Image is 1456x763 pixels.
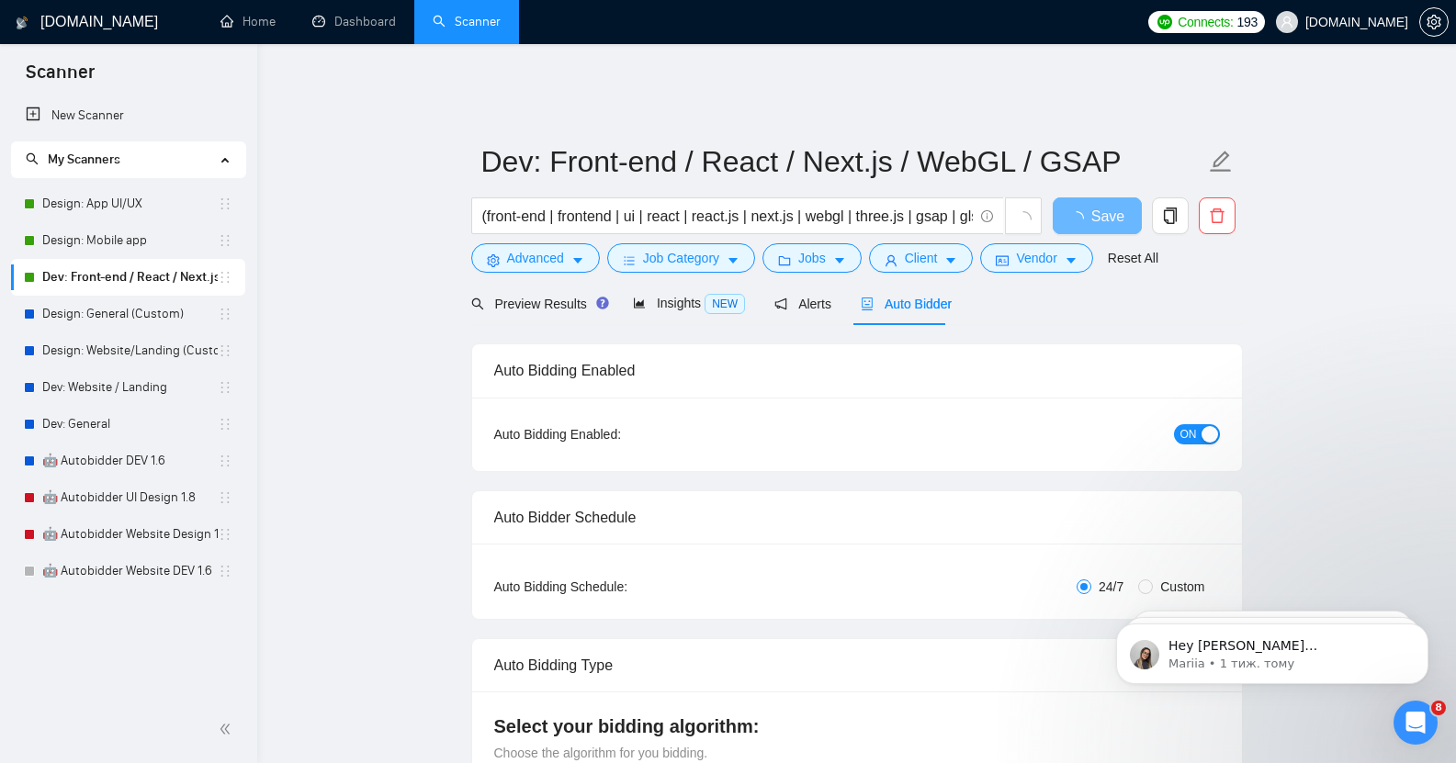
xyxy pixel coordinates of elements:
[1431,701,1446,715] span: 8
[48,151,120,167] span: My Scanners
[1016,248,1056,268] span: Vendor
[594,295,611,311] div: Tooltip anchor
[218,417,232,432] span: holder
[218,196,232,211] span: holder
[218,564,232,578] span: holder
[1015,211,1032,228] span: loading
[905,248,938,268] span: Client
[1394,701,1438,745] iframe: Intercom live chat
[778,253,791,267] span: folder
[218,343,232,358] span: holder
[11,59,109,97] span: Scanner
[507,248,564,268] span: Advanced
[996,253,1009,267] span: idcard
[26,152,39,165] span: search
[218,380,232,395] span: holder
[762,243,862,273] button: folderJobscaret-down
[16,8,28,38] img: logo
[1199,197,1236,234] button: delete
[218,233,232,248] span: holder
[11,443,245,479] li: 🤖 Autobidder DEV 1.6
[42,369,218,406] a: Dev: Website / Landing
[11,516,245,553] li: 🤖 Autobidder Website Design 1.8
[42,222,218,259] a: Design: Mobile app
[218,270,232,285] span: holder
[218,490,232,505] span: holder
[26,97,231,134] a: New Scanner
[11,406,245,443] li: Dev: General
[1153,208,1188,224] span: copy
[471,243,600,273] button: settingAdvancedcaret-down
[1180,424,1197,444] span: ON
[885,253,897,267] span: user
[727,253,739,267] span: caret-down
[494,344,1220,397] div: Auto Bidding Enabled
[1091,205,1124,228] span: Save
[42,553,218,589] a: 🤖 Autobidder Website DEV 1.6
[833,253,846,267] span: caret-down
[607,243,755,273] button: barsJob Categorycaret-down
[1089,585,1456,713] iframe: Intercom notifications повідомлення
[220,14,276,29] a: homeHome
[494,639,1220,691] div: Auto Bidding Type
[1420,15,1448,29] span: setting
[482,205,973,228] input: Search Freelance Jobs...
[1153,577,1212,597] span: Custom
[11,479,245,516] li: 🤖 Autobidder UI Design 1.8
[1178,12,1233,32] span: Connects:
[471,297,604,311] span: Preview Results
[774,297,787,310] span: notification
[494,491,1220,544] div: Auto Bidder Schedule
[487,253,500,267] span: setting
[1419,15,1449,29] a: setting
[1200,208,1235,224] span: delete
[42,259,218,296] a: Dev: Front-end / React / Next.js / WebGL / GSAP
[633,296,745,310] span: Insights
[1091,577,1131,597] span: 24/7
[1152,197,1189,234] button: copy
[643,248,719,268] span: Job Category
[980,243,1092,273] button: idcardVendorcaret-down
[798,248,826,268] span: Jobs
[1281,16,1293,28] span: user
[774,297,831,311] span: Alerts
[42,443,218,479] a: 🤖 Autobidder DEV 1.6
[26,151,120,167] span: My Scanners
[433,14,501,29] a: searchScanner
[861,297,952,311] span: Auto Bidder
[1069,211,1091,226] span: loading
[218,527,232,542] span: holder
[218,307,232,321] span: holder
[494,713,1220,739] h4: Select your bidding algorithm:
[494,577,736,597] div: Auto Bidding Schedule:
[1157,15,1172,29] img: upwork-logo.png
[11,553,245,589] li: 🤖 Autobidder Website DEV 1.6
[1419,7,1449,37] button: setting
[11,369,245,406] li: Dev: Website / Landing
[42,479,218,516] a: 🤖 Autobidder UI Design 1.8
[1209,150,1233,174] span: edit
[623,253,636,267] span: bars
[42,516,218,553] a: 🤖 Autobidder Website Design 1.8
[11,222,245,259] li: Design: Mobile app
[42,185,218,222] a: Design: App UI/UX
[42,332,218,369] a: Design: Website/Landing (Custom)
[11,296,245,332] li: Design: General (Custom)
[219,720,237,738] span: double-left
[11,332,245,369] li: Design: Website/Landing (Custom)
[981,210,993,222] span: info-circle
[11,97,245,134] li: New Scanner
[494,424,736,444] div: Auto Bidding Enabled:
[481,139,1205,185] input: Scanner name...
[571,253,584,267] span: caret-down
[705,294,745,314] span: NEW
[312,14,396,29] a: dashboardDashboard
[1237,12,1258,32] span: 193
[1065,253,1078,267] span: caret-down
[1053,197,1142,234] button: Save
[1108,248,1158,268] a: Reset All
[42,406,218,443] a: Dev: General
[11,185,245,222] li: Design: App UI/UX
